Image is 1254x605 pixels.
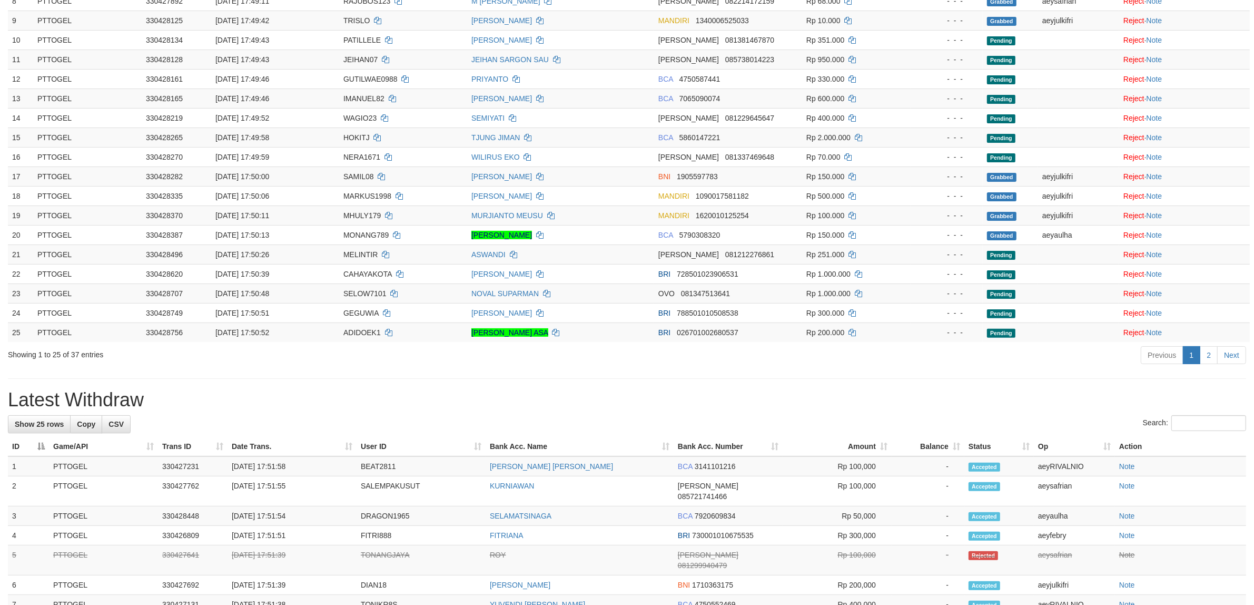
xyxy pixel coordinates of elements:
span: 330428219 [146,114,183,122]
span: Rp 330.000 [806,75,844,83]
td: 13 [8,89,33,108]
a: Note [1147,192,1162,200]
span: [DATE] 17:49:58 [215,133,269,142]
td: 10 [8,30,33,50]
span: SELOW7101 [343,289,387,298]
span: Copy 081337469648 to clipboard [725,153,774,161]
a: [PERSON_NAME] ASA [471,328,548,337]
a: Note [1147,153,1162,161]
a: Reject [1123,270,1144,278]
td: PTTOGEL [33,186,142,206]
span: Rp 400.000 [806,114,844,122]
th: Op: activate to sort column ascending [1034,437,1115,456]
span: Grabbed [987,192,1016,201]
div: - - - [915,288,979,299]
span: Rp 1.000.000 [806,270,851,278]
span: [DATE] 17:49:52 [215,114,269,122]
a: Reject [1123,153,1144,161]
th: Date Trans.: activate to sort column ascending [228,437,357,456]
span: OVO [658,289,675,298]
a: Next [1217,346,1246,364]
td: · [1119,69,1250,89]
span: Rp 351.000 [806,36,844,44]
span: [DATE] 17:50:51 [215,309,269,317]
td: · [1119,147,1250,167]
span: BNI [658,172,670,181]
a: Note [1147,211,1162,220]
span: Grabbed [987,17,1016,26]
span: Pending [987,309,1015,318]
td: aeyaulha [1038,225,1119,245]
span: [DATE] 17:49:43 [215,55,269,64]
span: Copy 728501023906531 to clipboard [677,270,738,278]
td: 22 [8,264,33,284]
span: 330428387 [146,231,183,239]
td: · [1119,167,1250,186]
span: MANDIRI [658,16,689,25]
td: PTTOGEL [33,206,142,225]
span: [DATE] 17:50:13 [215,231,269,239]
span: 330428165 [146,94,183,103]
td: PTTOGEL [33,128,142,147]
th: User ID: activate to sort column ascending [357,437,486,456]
td: 24 [8,303,33,323]
td: 20 [8,225,33,245]
td: · [1119,30,1250,50]
td: 12 [8,69,33,89]
span: JEIHAN07 [343,55,378,64]
a: [PERSON_NAME] [PERSON_NAME] [490,462,613,471]
div: - - - [915,35,979,45]
a: Reject [1123,211,1144,220]
span: Pending [987,270,1015,279]
span: 330428756 [146,328,183,337]
a: Note [1147,231,1162,239]
span: Copy 1090017581182 to clipboard [696,192,749,200]
a: Note [1119,512,1135,520]
span: 330428125 [146,16,183,25]
a: Reject [1123,192,1144,200]
span: Rp 70.000 [806,153,841,161]
span: [PERSON_NAME] [658,153,719,161]
span: [DATE] 17:49:42 [215,16,269,25]
span: [PERSON_NAME] [658,114,719,122]
div: - - - [915,327,979,338]
span: BCA [658,133,673,142]
span: HOKITJ [343,133,370,142]
span: TRISLO [343,16,370,25]
td: 11 [8,50,33,69]
td: PTTOGEL [33,323,142,342]
a: Reject [1123,289,1144,298]
span: MONANG789 [343,231,389,239]
a: NOVAL SUPARMAN [471,289,539,298]
a: Previous [1141,346,1183,364]
td: · [1119,11,1250,30]
div: - - - [915,113,979,123]
a: [PERSON_NAME] [471,309,532,317]
a: Copy [70,415,102,433]
span: Grabbed [987,173,1016,182]
span: 330428265 [146,133,183,142]
a: Reject [1123,36,1144,44]
span: Rp 150.000 [806,172,844,181]
span: MELINTIR [343,250,378,259]
span: Copy 788501010508538 to clipboard [677,309,738,317]
span: Copy 1905597783 to clipboard [677,172,718,181]
td: 14 [8,108,33,128]
span: Rp 251.000 [806,250,844,259]
span: Rp 1.000.000 [806,289,851,298]
a: [PERSON_NAME] [471,172,532,181]
h1: Latest Withdraw [8,389,1246,411]
span: Copy 081212276861 to clipboard [725,250,774,259]
td: aeyjulkifri [1038,186,1119,206]
span: Pending [987,114,1015,123]
a: TJUNG JIMAN [471,133,520,142]
div: - - - [915,249,979,260]
td: 1 [8,456,49,476]
span: MANDIRI [658,192,689,200]
a: Reject [1123,55,1144,64]
span: Pending [987,56,1015,65]
span: [DATE] 17:50:39 [215,270,269,278]
td: · [1119,225,1250,245]
span: [DATE] 17:50:11 [215,211,269,220]
th: Bank Acc. Name: activate to sort column ascending [486,437,674,456]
